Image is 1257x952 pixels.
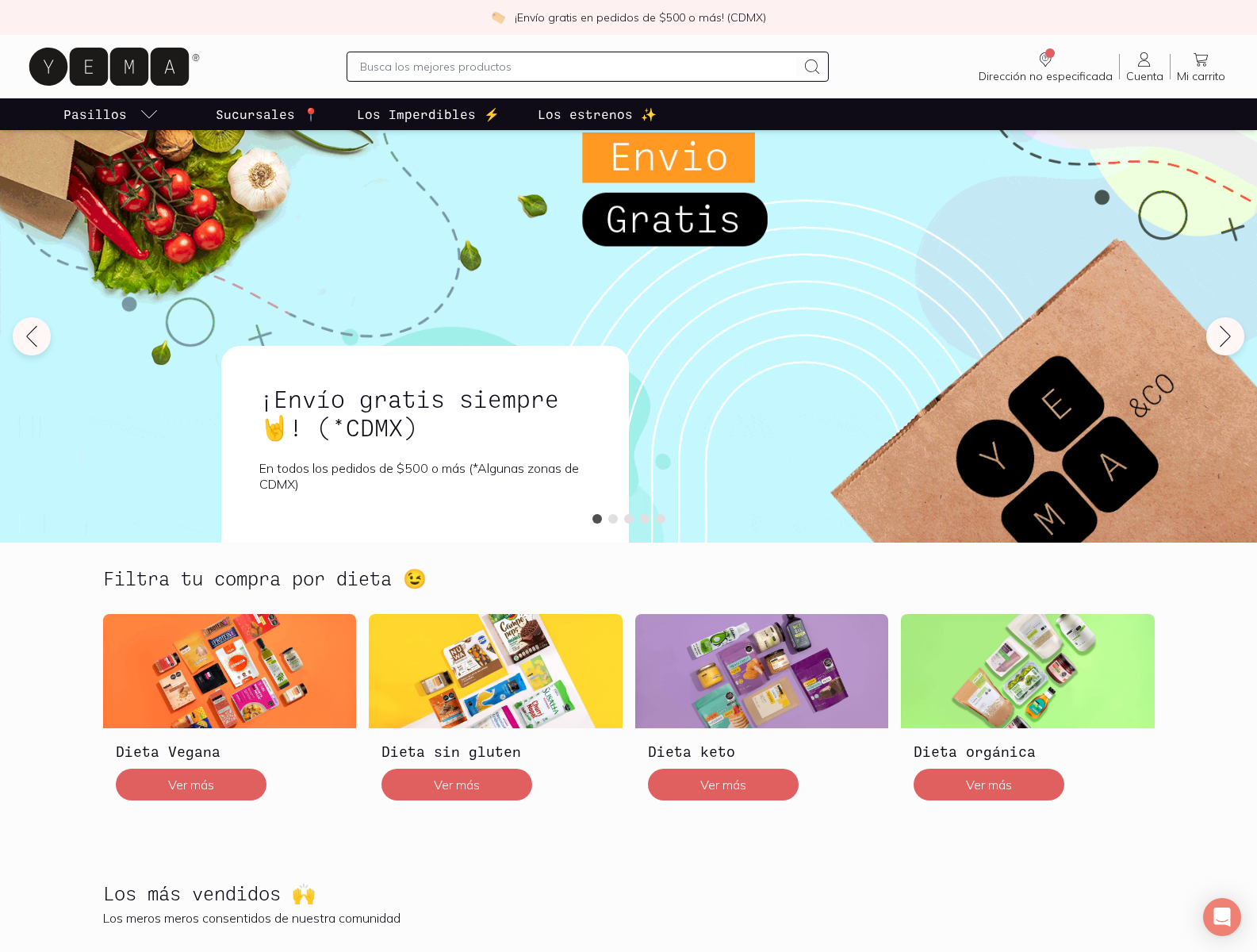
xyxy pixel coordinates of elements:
[216,105,319,124] p: Sucursales 📍
[381,741,610,762] h3: Dieta sin gluten
[103,614,357,728] img: Dieta Vegana
[381,769,532,800] button: Ver más
[914,769,1064,800] button: Ver más
[354,98,503,130] a: Los Imperdibles ⚡️
[972,50,1119,83] a: Dirección no especificada
[103,614,357,812] a: Dieta VeganaDieta VeganaVer más
[635,614,889,728] img: Dieta keto
[648,769,799,800] button: Ver más
[979,69,1113,83] span: Dirección no especificada
[63,105,127,124] p: Pasillos
[213,98,322,130] a: Sucursales 📍
[116,769,266,800] button: Ver más
[357,105,500,124] p: Los Imperdibles ⚡️
[103,883,316,904] h2: Los más vendidos 🙌
[648,741,876,762] h3: Dieta keto
[1120,50,1170,83] a: Cuenta
[369,614,623,812] a: Dieta sin glutenDieta sin glutenVer más
[515,10,766,25] p: ¡Envío gratis en pedidos de $500 o más! (CDMX)
[914,741,1142,762] h3: Dieta orgánica
[1171,50,1232,83] a: Mi carrito
[360,57,796,76] input: Busca los mejores productos
[1126,69,1163,83] span: Cuenta
[259,384,591,441] h1: ¡Envío gratis siempre🤘! (*CDMX)
[491,10,505,25] img: check
[116,741,344,762] h3: Dieta Vegana
[60,98,162,130] a: pasillo-todos-link
[259,460,591,492] p: En todos los pedidos de $500 o más (*Algunas zonas de CDMX)
[535,98,660,130] a: Los estrenos ✨
[103,568,427,589] h2: Filtra tu compra por dieta 😉
[635,614,889,812] a: Dieta ketoDieta ketoVer más
[538,105,657,124] p: Los estrenos ✨
[369,614,623,728] img: Dieta sin gluten
[103,910,1155,926] p: Los meros meros consentidos de nuestra comunidad
[901,614,1155,812] a: Dieta orgánicaDieta orgánicaVer más
[1203,898,1241,936] div: Open Intercom Messenger
[901,614,1155,728] img: Dieta orgánica
[1177,69,1225,83] span: Mi carrito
